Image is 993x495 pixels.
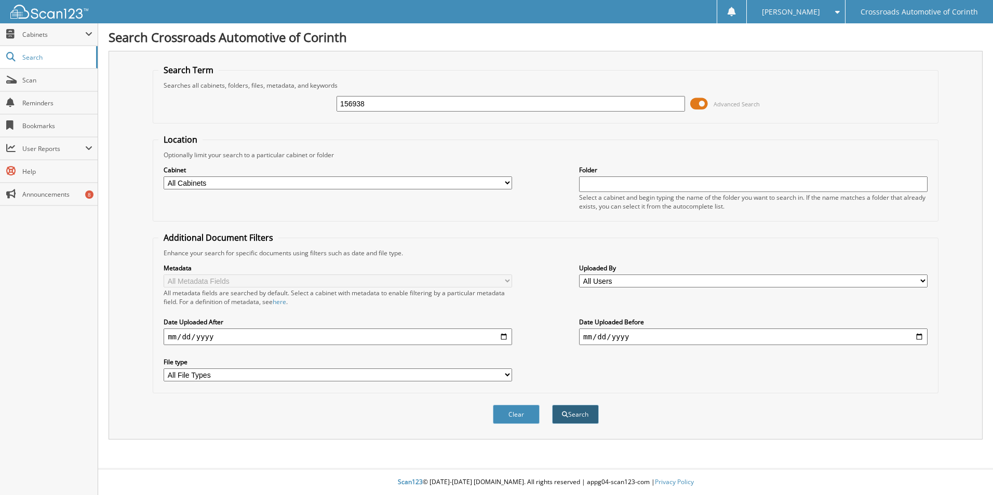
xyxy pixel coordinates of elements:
[164,166,512,174] label: Cabinet
[164,318,512,326] label: Date Uploaded After
[579,318,928,326] label: Date Uploaded Before
[85,190,93,199] div: 8
[655,477,694,486] a: Privacy Policy
[22,76,92,85] span: Scan
[164,264,512,272] label: Metadata
[158,249,933,257] div: Enhance your search for specific documents using filters such as date and file type.
[22,190,92,199] span: Announcements
[579,328,928,345] input: end
[22,144,85,153] span: User Reports
[22,53,91,62] span: Search
[158,81,933,90] div: Searches all cabinets, folders, files, metadata, and keywords
[22,167,92,176] span: Help
[98,470,993,495] div: © [DATE]-[DATE] [DOMAIN_NAME]. All rights reserved | appg04-scan123-com |
[579,264,928,272] label: Uploaded By
[398,477,423,486] span: Scan123
[164,288,512,306] div: All metadata fields are searched by default. Select a cabinet with metadata to enable filtering b...
[579,193,928,211] div: Select a cabinet and begin typing the name of the folder you want to search in. If the name match...
[273,297,286,306] a: here
[10,5,88,19] img: scan123-logo-white.svg
[158,134,203,145] legend: Location
[552,405,599,424] button: Search
[164,328,512,345] input: start
[22,121,92,130] span: Bookmarks
[861,9,978,15] span: Crossroads Automotive of Corinth
[22,99,92,107] span: Reminders
[158,232,278,243] legend: Additional Document Filters
[579,166,928,174] label: Folder
[158,150,933,159] div: Optionally limit your search to a particular cabinet or folder
[109,29,983,46] h1: Search Crossroads Automotive of Corinth
[158,64,219,76] legend: Search Term
[493,405,540,424] button: Clear
[714,100,760,108] span: Advanced Search
[164,357,512,366] label: File type
[22,30,85,39] span: Cabinets
[762,9,820,15] span: [PERSON_NAME]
